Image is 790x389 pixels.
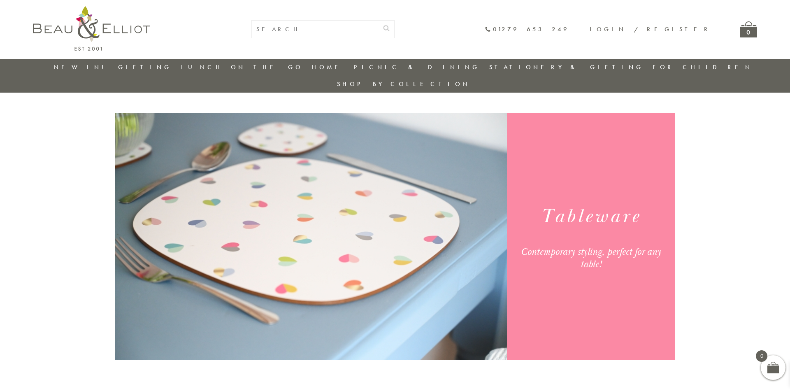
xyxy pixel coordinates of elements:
a: Gifting [118,63,172,71]
input: SEARCH [251,21,378,38]
h1: Tableware [517,204,665,229]
a: Shop by collection [337,80,470,88]
a: Lunch On The Go [181,63,303,71]
a: Stationery & Gifting [489,63,644,71]
a: 01279 653 249 [485,26,569,33]
span: 0 [756,350,767,362]
a: Login / Register [590,25,711,33]
img: logo [33,6,150,51]
a: Home [312,63,345,71]
a: New in! [54,63,109,71]
a: 0 [740,21,757,37]
div: Contemporary styling, perfect for any table! [517,246,665,270]
a: For Children [653,63,753,71]
a: Picnic & Dining [354,63,480,71]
